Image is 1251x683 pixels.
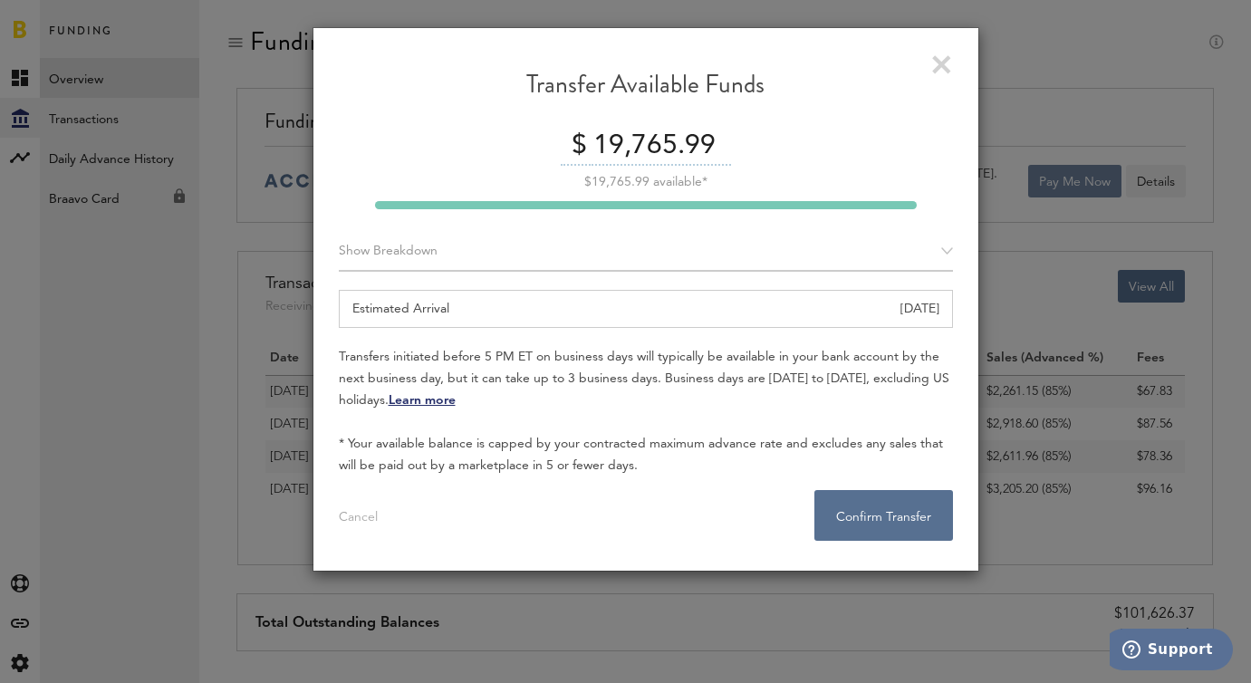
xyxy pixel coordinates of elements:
div: [DATE] [900,291,939,327]
div: Breakdown [339,232,953,272]
div: $19,765.99 available* [339,176,953,188]
div: $ [561,128,587,166]
iframe: Opens a widget where you can find more information [1110,629,1233,674]
div: Transfer Available Funds [339,69,953,115]
button: Cancel [317,490,399,541]
button: Confirm Transfer [814,490,953,541]
div: Estimated Arrival [339,290,953,328]
div: Transfers initiated before 5 PM ET on business days will typically be available in your bank acco... [339,346,953,476]
a: Learn more [389,394,456,407]
span: Show [339,245,370,257]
